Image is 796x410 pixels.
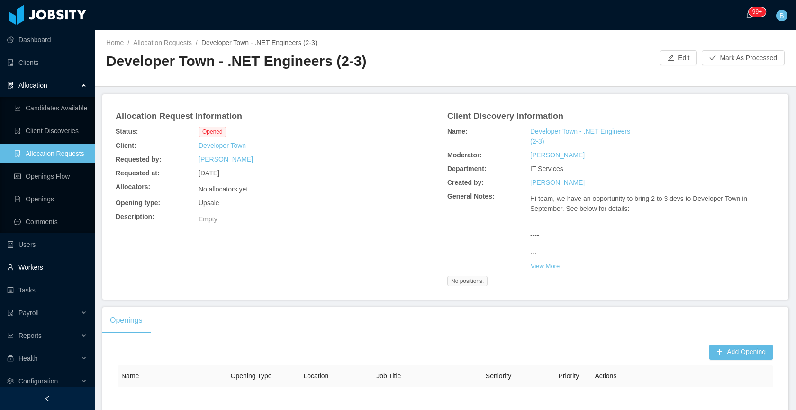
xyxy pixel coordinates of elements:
a: Developer Town [199,141,246,151]
b: Allocators: [116,182,150,192]
a: icon: profileTasks [7,281,87,300]
a: icon: robotUsers [7,235,87,254]
p: ---- [530,230,748,240]
span: No positions. [447,276,488,286]
a: icon: pie-chartDashboard [7,30,87,49]
a: icon: file-doneAllocation Requests [14,144,87,163]
i: icon: setting [7,378,14,384]
a: [PERSON_NAME] [199,155,253,164]
span: Health [18,355,37,362]
h2: Developer Town - .NET Engineers (2-3) [106,52,445,71]
article: Allocation Request Information [116,110,242,123]
span: Priority [559,372,579,380]
span: Actions [595,372,616,380]
i: icon: bell [746,12,752,18]
a: icon: messageComments [14,212,87,231]
i: icon: file-protect [7,310,14,316]
b: General Notes: [447,191,495,201]
a: Home [106,39,124,46]
span: Opened [199,127,226,137]
b: Name: [447,127,468,137]
a: [PERSON_NAME] [530,150,585,160]
b: Requested by: [116,155,161,164]
span: Empty [199,215,217,223]
span: Location [303,372,328,380]
b: Requested at: [116,168,160,178]
span: [DATE] [199,168,219,178]
b: Created by: [447,178,484,188]
span: Reports [18,332,42,339]
span: / [196,39,198,46]
span: Developer Town - .NET Engineers (2-3) [201,39,317,46]
b: Department: [447,164,486,174]
span: Opening Type [231,372,272,380]
span: Job Title [376,372,401,380]
button: checkMark As Processed [702,50,785,65]
b: Client: [116,141,136,151]
a: icon: file-textOpenings [14,190,87,209]
sup: 245 [749,7,766,17]
span: Allocation [18,82,47,89]
div: No allocators yet [199,184,248,194]
a: Allocation Requests [133,39,192,46]
a: icon: idcardOpenings Flow [14,167,87,186]
span: Name [121,372,139,380]
span: Seniority [486,372,511,380]
b: Opening type: [116,198,160,208]
button: icon: editEdit [660,50,697,65]
span: Configuration [18,377,58,385]
a: icon: file-searchClient Discoveries [14,121,87,140]
button: View More [530,259,560,274]
a: [PERSON_NAME] [530,178,585,188]
a: Developer Town - .NET Engineers (2-3) [530,127,637,146]
i: icon: line-chart [7,332,14,339]
i: icon: solution [7,82,14,89]
span: B [779,10,784,21]
div: IT Services [528,162,639,176]
a: icon: line-chartCandidates Available [14,99,87,118]
i: icon: medicine-box [7,355,14,362]
div: Openings [102,307,150,334]
span: / [127,39,129,46]
a: icon: userWorkers [7,258,87,277]
p: Hi team, we have an opportunity to bring 2 to 3 devs to Developer Town in September. See below fo... [530,194,748,214]
b: Moderator: [447,150,482,160]
b: Status: [116,127,138,137]
span: Upsale [199,198,219,208]
a: icon: auditClients [7,53,87,72]
button: icon: plusAdd Opening [709,345,773,360]
span: Payroll [18,309,39,317]
article: Client Discovery Information [447,110,563,123]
